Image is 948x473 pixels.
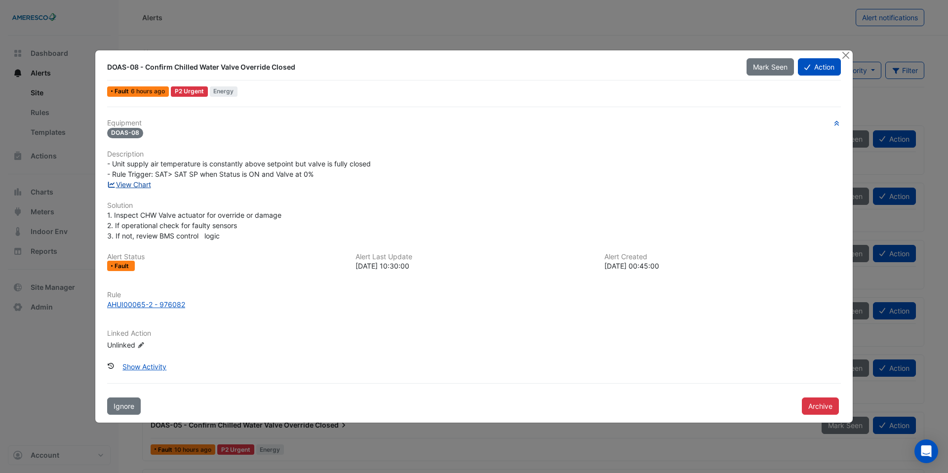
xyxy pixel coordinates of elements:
span: DOAS-08 [107,128,143,138]
a: AHUI00065-2 - 976082 [107,299,841,310]
div: P2 Urgent [171,86,208,97]
div: Open Intercom Messenger [914,439,938,463]
span: Fault [115,263,131,269]
h6: Rule [107,291,841,299]
button: Close [840,50,851,61]
span: - Unit supply air temperature is constantly above setpoint but valve is fully closed - Rule Trigg... [107,159,371,178]
a: View Chart [107,180,151,189]
button: Show Activity [116,358,173,375]
button: Archive [802,397,839,415]
div: [DATE] 10:30:00 [355,261,592,271]
div: AHUI00065-2 - 976082 [107,299,185,310]
h6: Alert Created [604,253,841,261]
h6: Alert Last Update [355,253,592,261]
span: Ignore [114,402,134,410]
fa-icon: Edit Linked Action [137,342,145,349]
div: [DATE] 00:45:00 [604,261,841,271]
span: Wed 15-Oct-2025 04:30 AEDT [131,87,165,95]
h6: Description [107,150,841,158]
button: Action [798,58,841,76]
div: DOAS-08 - Confirm Chilled Water Valve Override Closed [107,62,735,72]
div: Unlinked [107,340,226,350]
button: Ignore [107,397,141,415]
span: Energy [210,86,238,97]
h6: Solution [107,201,841,210]
h6: Equipment [107,119,841,127]
span: Mark Seen [753,63,788,71]
span: Fault [115,88,131,94]
span: 1. Inspect CHW Valve actuator for override or damage 2. If operational check for faulty sensors 3... [107,211,281,240]
h6: Alert Status [107,253,344,261]
h6: Linked Action [107,329,841,338]
button: Mark Seen [747,58,794,76]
